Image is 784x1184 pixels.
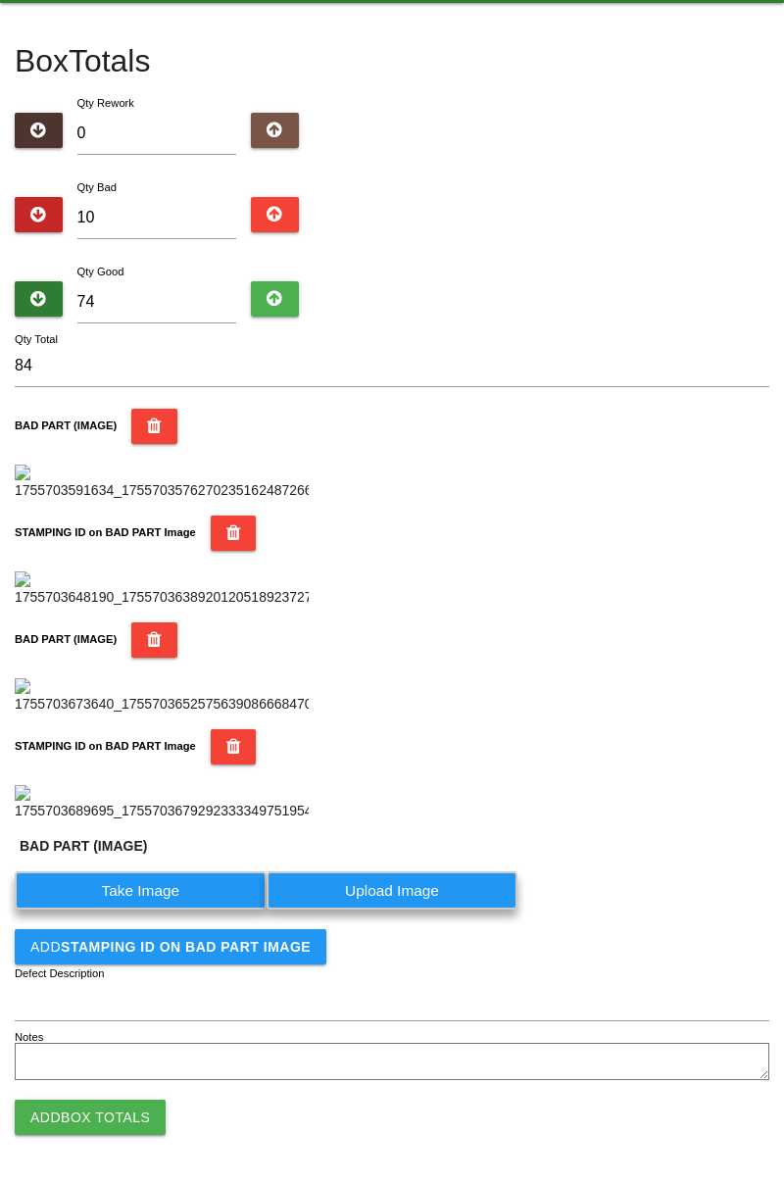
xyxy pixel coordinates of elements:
[20,838,147,854] b: BAD PART (IMAGE)
[77,266,124,277] label: Qty Good
[15,331,58,348] label: Qty Total
[15,633,117,645] b: BAD PART (IMAGE)
[15,965,105,982] label: Defect Description
[211,516,257,551] button: STAMPING ID on BAD PART Image
[61,939,311,955] b: STAMPING ID on BAD PART Image
[15,526,196,538] b: STAMPING ID on BAD PART Image
[15,465,309,501] img: 1755703591634_17557035762702351624872662871614.jpg
[15,740,196,752] b: STAMPING ID on BAD PART Image
[131,622,177,658] button: BAD PART (IMAGE)
[15,785,309,821] img: 1755703689695_1755703679292333349751954306897.jpg
[15,1029,43,1046] label: Notes
[77,97,134,109] label: Qty Rework
[15,929,326,964] button: AddSTAMPING ID on BAD PART Image
[131,409,177,444] button: BAD PART (IMAGE)
[267,871,518,910] label: Upload Image
[15,44,769,78] h4: Box Totals
[15,871,267,910] label: Take Image
[77,181,117,193] label: Qty Bad
[15,678,309,715] img: 1755703673640_17557036525756390866684704858999.jpg
[211,729,257,765] button: STAMPING ID on BAD PART Image
[15,419,117,431] b: BAD PART (IMAGE)
[15,1100,166,1135] button: AddBox Totals
[15,571,309,608] img: 1755703648190_1755703638920120518923727874734.jpg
